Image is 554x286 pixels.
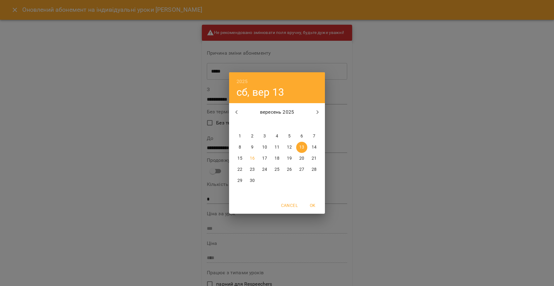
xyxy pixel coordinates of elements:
[313,133,315,139] p: 7
[300,133,303,139] p: 6
[234,131,245,142] button: 1
[234,142,245,153] button: 8
[237,86,284,99] button: сб, вер 13
[234,164,245,175] button: 22
[259,121,270,128] span: ср
[262,166,267,173] p: 24
[247,164,258,175] button: 23
[296,142,307,153] button: 13
[296,121,307,128] span: сб
[271,142,283,153] button: 11
[250,178,255,184] p: 30
[263,133,266,139] p: 3
[271,121,283,128] span: чт
[284,164,295,175] button: 26
[237,77,248,86] button: 2025
[259,153,270,164] button: 17
[299,155,304,162] p: 20
[271,131,283,142] button: 4
[296,153,307,164] button: 20
[284,131,295,142] button: 5
[276,133,278,139] p: 4
[287,166,292,173] p: 26
[239,144,241,150] p: 8
[247,131,258,142] button: 2
[247,121,258,128] span: вт
[287,144,292,150] p: 12
[247,142,258,153] button: 9
[312,155,317,162] p: 21
[275,166,279,173] p: 25
[296,131,307,142] button: 6
[284,153,295,164] button: 19
[259,164,270,175] button: 24
[247,175,258,186] button: 30
[309,131,320,142] button: 7
[234,175,245,186] button: 29
[234,153,245,164] button: 15
[296,164,307,175] button: 27
[281,202,298,209] span: Cancel
[259,142,270,153] button: 10
[275,144,279,150] p: 11
[284,142,295,153] button: 12
[237,178,242,184] p: 29
[271,153,283,164] button: 18
[309,142,320,153] button: 14
[259,131,270,142] button: 3
[299,166,304,173] p: 27
[251,144,254,150] p: 9
[239,133,241,139] p: 1
[250,155,255,162] p: 16
[237,155,242,162] p: 15
[250,166,255,173] p: 23
[288,133,291,139] p: 5
[299,144,304,150] p: 13
[262,155,267,162] p: 17
[237,166,242,173] p: 22
[271,164,283,175] button: 25
[234,121,245,128] span: пн
[309,164,320,175] button: 28
[305,202,320,209] span: OK
[247,153,258,164] button: 16
[312,166,317,173] p: 28
[303,200,322,211] button: OK
[244,108,310,116] p: вересень 2025
[312,144,317,150] p: 14
[309,153,320,164] button: 21
[275,155,279,162] p: 18
[284,121,295,128] span: пт
[287,155,292,162] p: 19
[251,133,254,139] p: 2
[309,121,320,128] span: нд
[262,144,267,150] p: 10
[279,200,300,211] button: Cancel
